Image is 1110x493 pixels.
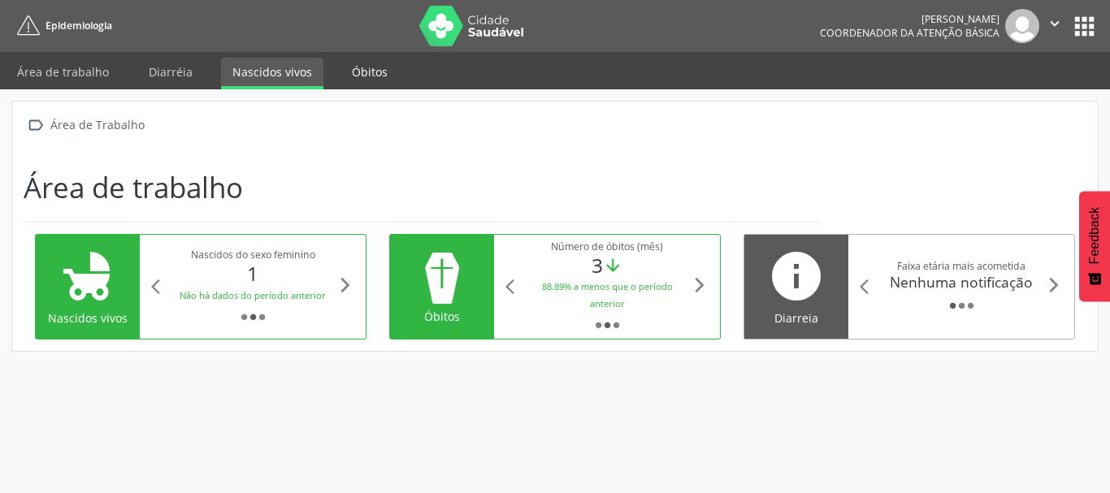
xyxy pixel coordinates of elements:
[612,321,621,330] i: fiber_manual_record
[603,256,623,276] i: arrow_downward
[860,278,878,296] i: arrow_back_ios
[878,259,1045,273] div: Faixa etária mais acometida
[169,262,336,285] div: 1
[401,308,483,325] div: Óbitos
[249,313,258,322] i: fiber_manual_record
[151,278,169,296] i: arrow_back_ios
[603,321,612,330] i: fiber_manual_record
[258,313,267,322] i: fiber_manual_record
[221,58,323,89] a: Nascidos vivos
[11,12,112,39] a: Epidemiologia
[948,301,957,310] i: fiber_manual_record
[691,276,709,294] i: arrow_forward_ios
[957,301,966,310] i: fiber_manual_record
[820,26,999,40] span: Coordenador da Atenção Básica
[542,280,673,309] small: 88.89% a menos que o período anterior
[1087,207,1102,264] span: Feedback
[523,253,691,277] div: 3
[24,171,243,205] h1: Área de trabalho
[137,58,204,86] a: Diarréia
[24,113,47,136] i: 
[240,313,249,322] i: fiber_manual_record
[6,58,120,86] a: Área de trabalho
[180,289,326,301] small: Não há dados do período anterior
[820,12,999,26] div: [PERSON_NAME]
[340,58,399,86] a: Óbitos
[1079,191,1110,301] button: Feedback - Mostrar pesquisa
[1046,15,1064,32] i: 
[46,19,112,32] span: Epidemiologia
[169,248,336,262] div: Nascidos do sexo feminino
[59,247,117,305] i: child_friendly
[336,276,354,294] i: arrow_forward_ios
[47,309,128,327] div: Nascidos vivos
[1039,9,1070,43] button: 
[523,240,691,253] div: Número de óbitos (mês)
[767,247,826,305] i: info
[505,278,523,296] i: arrow_back_ios
[24,113,147,136] a:  Área de Trabalho
[594,321,603,330] i: fiber_manual_record
[1005,9,1039,43] img: img
[1070,12,1099,41] button: apps
[756,309,837,327] div: Diarreia
[1045,276,1063,294] i: arrow_forward_ios
[878,273,1045,291] div: Nenhuma notificação
[966,301,975,310] i: fiber_manual_record
[47,113,147,136] div: Área de Trabalho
